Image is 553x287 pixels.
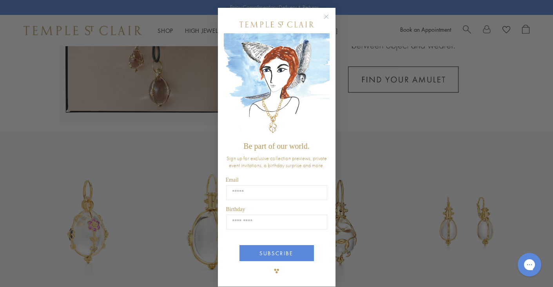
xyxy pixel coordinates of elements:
[239,22,314,27] img: Temple St. Clair
[226,177,239,183] span: Email
[269,263,285,279] img: TSC
[227,155,327,169] span: Sign up for exclusive collection previews, private event invitations, a birthday surprise and more.
[226,206,245,212] span: Birthday
[239,245,314,261] button: SUBSCRIBE
[226,185,327,200] input: Email
[325,16,335,25] button: Close dialog
[514,250,545,279] iframe: Gorgias live chat messenger
[224,33,330,138] img: c4a9eb12-d91a-4d4a-8ee0-386386f4f338.jpeg
[243,142,309,150] span: Be part of our world.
